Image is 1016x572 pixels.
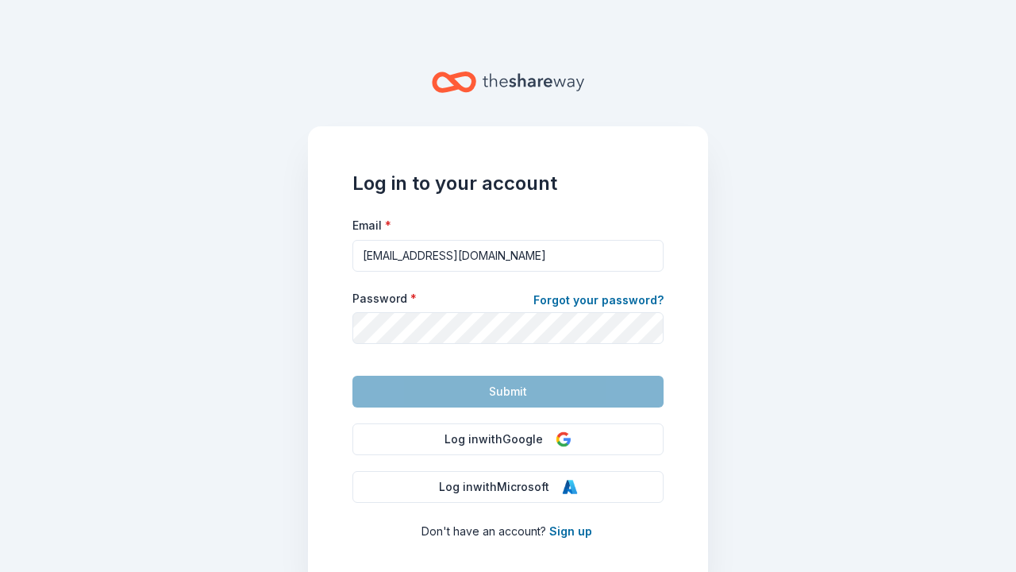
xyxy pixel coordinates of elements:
[421,524,546,538] span: Don ' t have an account?
[562,479,578,495] img: Microsoft Logo
[352,423,664,455] button: Log inwithGoogle
[352,171,664,196] h1: Log in to your account
[533,291,664,313] a: Forgot your password?
[352,291,417,307] label: Password
[432,64,584,101] a: Home
[352,471,664,503] button: Log inwithMicrosoft
[549,524,592,538] a: Sign up
[556,431,571,447] img: Google Logo
[352,218,391,234] label: Email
